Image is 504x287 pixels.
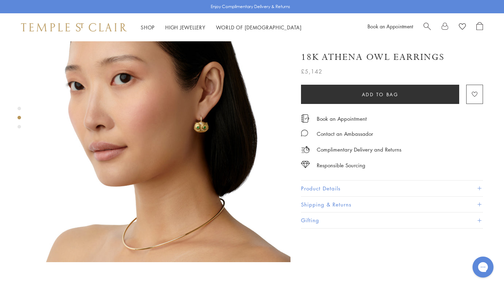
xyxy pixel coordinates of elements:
[317,129,373,138] div: Contact an Ambassador
[301,114,309,122] img: icon_appointment.svg
[459,22,466,33] a: View Wishlist
[165,24,205,31] a: High JewelleryHigh Jewellery
[317,145,401,154] p: Complimentary Delivery and Returns
[423,22,431,33] a: Search
[301,85,459,104] button: Add to bag
[141,24,155,31] a: ShopShop
[301,181,483,196] button: Product Details
[317,115,367,122] a: Book an Appointment
[301,212,483,228] button: Gifting
[17,105,21,134] div: Product gallery navigation
[476,22,483,33] a: Open Shopping Bag
[21,23,127,31] img: Temple St. Clair
[301,67,322,76] span: £5,142
[141,23,302,32] nav: Main navigation
[367,23,413,30] a: Book an Appointment
[301,161,310,168] img: icon_sourcing.svg
[216,24,302,31] a: World of [DEMOGRAPHIC_DATA]World of [DEMOGRAPHIC_DATA]
[301,145,310,154] img: icon_delivery.svg
[301,129,308,136] img: MessageIcon-01_2.svg
[317,161,365,170] div: Responsible Sourcing
[469,254,497,280] iframe: Gorgias live chat messenger
[301,51,444,63] h1: 18K Athena Owl Earrings
[35,7,290,262] img: E36186-OWLTG
[211,3,290,10] p: Enjoy Complimentary Delivery & Returns
[301,197,483,212] button: Shipping & Returns
[362,91,399,98] span: Add to bag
